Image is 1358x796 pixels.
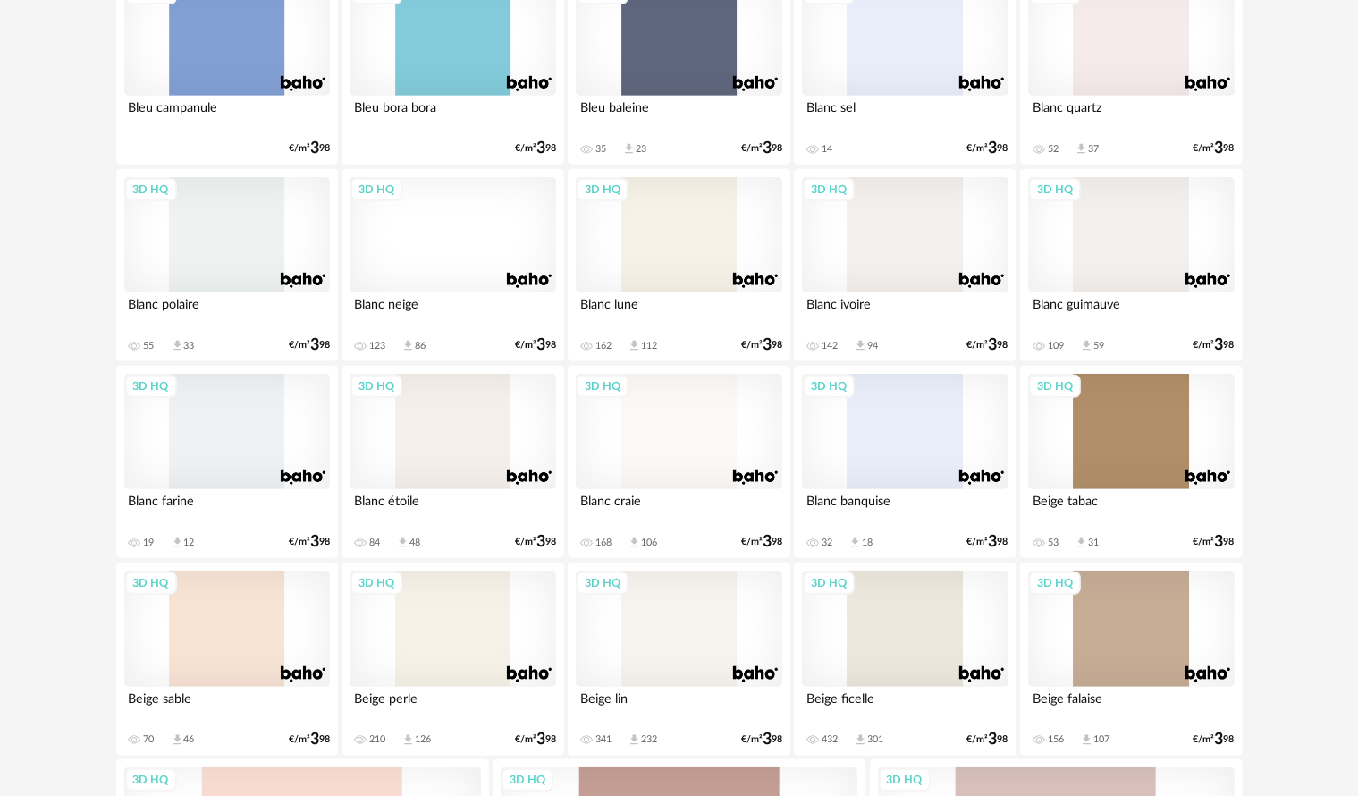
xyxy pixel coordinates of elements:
span: 3 [989,536,998,548]
div: €/m² 98 [1194,339,1235,351]
a: 3D HQ Blanc farine 19 Download icon 12 €/m²398 [116,366,338,559]
span: 3 [1215,339,1224,351]
div: 19 [144,537,155,549]
span: Download icon [396,536,409,549]
div: €/m² 98 [967,339,1008,351]
span: Download icon [171,339,184,352]
span: 3 [763,536,772,548]
div: Bleu baleine [576,96,781,131]
a: 3D HQ Blanc ivoire 142 Download icon 94 €/m²398 [794,169,1016,362]
div: €/m² 98 [1194,142,1235,155]
div: €/m² 98 [1194,733,1235,746]
div: 210 [369,733,385,746]
span: Download icon [628,339,641,352]
div: Blanc quartz [1028,96,1234,131]
a: 3D HQ Blanc craie 168 Download icon 106 €/m²398 [568,366,789,559]
div: €/m² 98 [741,733,782,746]
div: 106 [641,537,657,549]
div: 341 [595,733,612,746]
span: Download icon [1080,733,1093,747]
div: 3D HQ [803,375,855,398]
div: 3D HQ [803,572,855,595]
a: 3D HQ Blanc neige 123 Download icon 86 €/m²398 [342,169,563,362]
span: Download icon [848,536,862,549]
div: 301 [867,733,883,746]
div: 23 [636,143,646,156]
div: 33 [184,340,195,352]
span: Download icon [622,142,636,156]
div: 18 [862,537,873,549]
a: 3D HQ Blanc étoile 84 Download icon 48 €/m²398 [342,366,563,559]
span: 3 [1215,536,1224,548]
div: 31 [1088,537,1099,549]
div: €/m² 98 [967,733,1008,746]
div: 156 [1048,733,1064,746]
div: Blanc ivoire [802,292,1008,328]
span: 3 [310,142,319,155]
div: 162 [595,340,612,352]
div: Beige tabac [1028,489,1234,525]
span: 3 [763,142,772,155]
div: 432 [822,733,838,746]
div: Beige sable [124,687,330,723]
span: 3 [310,339,319,351]
span: 3 [989,733,998,746]
a: 3D HQ Blanc guimauve 109 Download icon 59 €/m²398 [1020,169,1242,362]
a: 3D HQ Blanc banquise 32 Download icon 18 €/m²398 [794,366,1016,559]
div: €/m² 98 [515,733,556,746]
div: €/m² 98 [741,339,782,351]
a: 3D HQ Beige tabac 53 Download icon 31 €/m²398 [1020,366,1242,559]
div: 3D HQ [577,572,628,595]
div: 53 [1048,537,1059,549]
div: Blanc étoile [350,489,555,525]
div: 232 [641,733,657,746]
div: 3D HQ [577,375,628,398]
div: €/m² 98 [515,142,556,155]
div: Blanc farine [124,489,330,525]
span: Download icon [1075,142,1088,156]
span: 3 [763,733,772,746]
span: Download icon [401,733,415,747]
span: Download icon [854,339,867,352]
div: 3D HQ [350,178,402,201]
div: €/m² 98 [289,733,330,746]
div: 3D HQ [350,375,402,398]
span: Download icon [1080,339,1093,352]
div: €/m² 98 [741,536,782,548]
div: €/m² 98 [515,536,556,548]
div: 32 [822,537,832,549]
a: 3D HQ Beige ficelle 432 Download icon 301 €/m²398 [794,563,1016,756]
div: 14 [822,143,832,156]
div: 123 [369,340,385,352]
div: Beige perle [350,687,555,723]
div: 3D HQ [1029,375,1081,398]
div: 112 [641,340,657,352]
div: Blanc polaire [124,292,330,328]
div: 55 [144,340,155,352]
div: 70 [144,733,155,746]
span: 3 [989,339,998,351]
div: €/m² 98 [1194,536,1235,548]
div: 35 [595,143,606,156]
div: 3D HQ [350,572,402,595]
div: 12 [184,537,195,549]
div: Beige falaise [1028,687,1234,723]
span: 3 [536,536,545,548]
div: 3D HQ [803,178,855,201]
div: 3D HQ [125,572,177,595]
span: 3 [310,733,319,746]
div: 3D HQ [879,768,931,792]
div: 94 [867,340,878,352]
div: Blanc sel [802,96,1008,131]
div: €/m² 98 [289,536,330,548]
div: 3D HQ [125,375,177,398]
div: Beige lin [576,687,781,723]
a: 3D HQ Blanc lune 162 Download icon 112 €/m²398 [568,169,789,362]
div: €/m² 98 [515,339,556,351]
div: Bleu campanule [124,96,330,131]
div: 3D HQ [125,768,177,792]
div: 107 [1093,733,1109,746]
div: €/m² 98 [967,536,1008,548]
span: 3 [536,142,545,155]
span: 3 [310,536,319,548]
